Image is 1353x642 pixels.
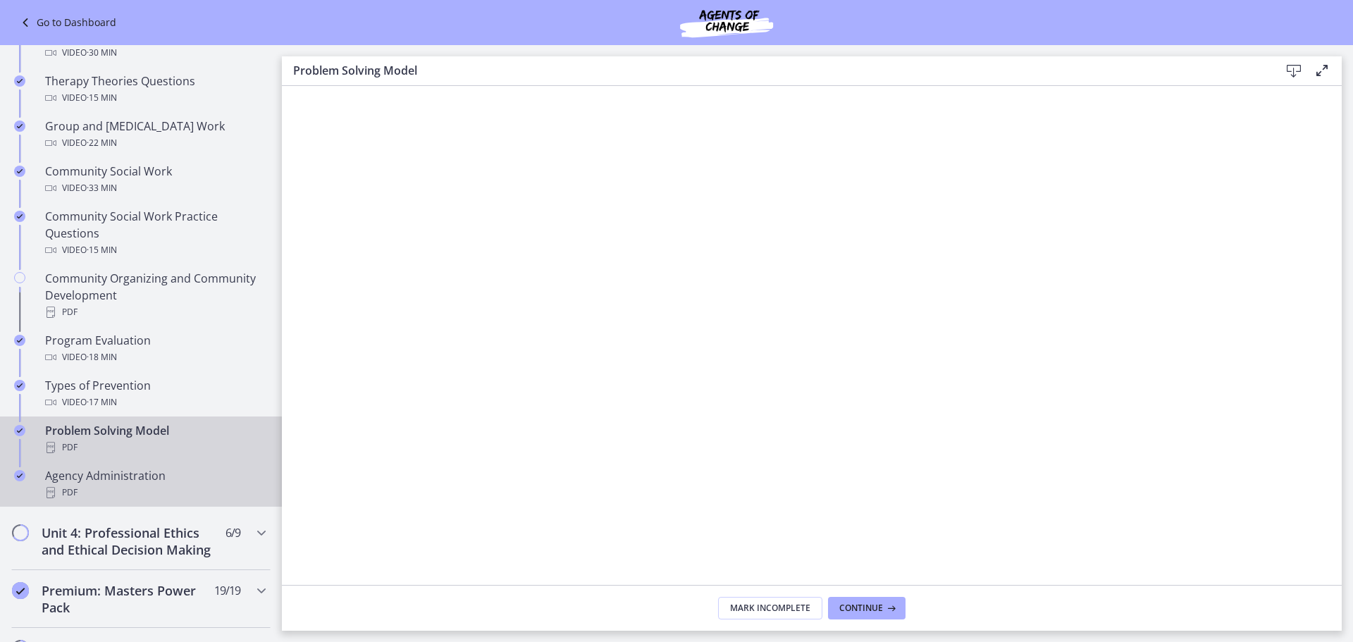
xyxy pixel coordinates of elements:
[45,208,265,259] div: Community Social Work Practice Questions
[45,304,265,321] div: PDF
[45,394,265,411] div: Video
[45,377,265,411] div: Types of Prevention
[45,332,265,366] div: Program Evaluation
[42,524,214,558] h2: Unit 4: Professional Ethics and Ethical Decision Making
[45,484,265,501] div: PDF
[45,163,265,197] div: Community Social Work
[45,135,265,152] div: Video
[87,242,117,259] span: · 15 min
[730,603,810,614] span: Mark Incomplete
[45,73,265,106] div: Therapy Theories Questions
[14,211,25,222] i: Completed
[718,597,822,619] button: Mark Incomplete
[17,14,116,31] a: Go to Dashboard
[45,467,265,501] div: Agency Administration
[45,89,265,106] div: Video
[14,75,25,87] i: Completed
[14,335,25,346] i: Completed
[293,62,1257,79] h3: Problem Solving Model
[14,425,25,436] i: Completed
[45,439,265,456] div: PDF
[828,597,906,619] button: Continue
[45,422,265,456] div: Problem Solving Model
[45,44,265,61] div: Video
[45,180,265,197] div: Video
[14,380,25,391] i: Completed
[214,582,240,599] span: 19 / 19
[45,242,265,259] div: Video
[45,270,265,321] div: Community Organizing and Community Development
[14,121,25,132] i: Completed
[642,6,811,39] img: Agents of Change Social Work Test Prep
[225,524,240,541] span: 6 / 9
[45,118,265,152] div: Group and [MEDICAL_DATA] Work
[87,394,117,411] span: · 17 min
[87,135,117,152] span: · 22 min
[839,603,883,614] span: Continue
[87,349,117,366] span: · 18 min
[12,582,29,599] i: Completed
[87,44,117,61] span: · 30 min
[42,582,214,616] h2: Premium: Masters Power Pack
[45,349,265,366] div: Video
[14,166,25,177] i: Completed
[87,180,117,197] span: · 33 min
[14,470,25,481] i: Completed
[87,89,117,106] span: · 15 min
